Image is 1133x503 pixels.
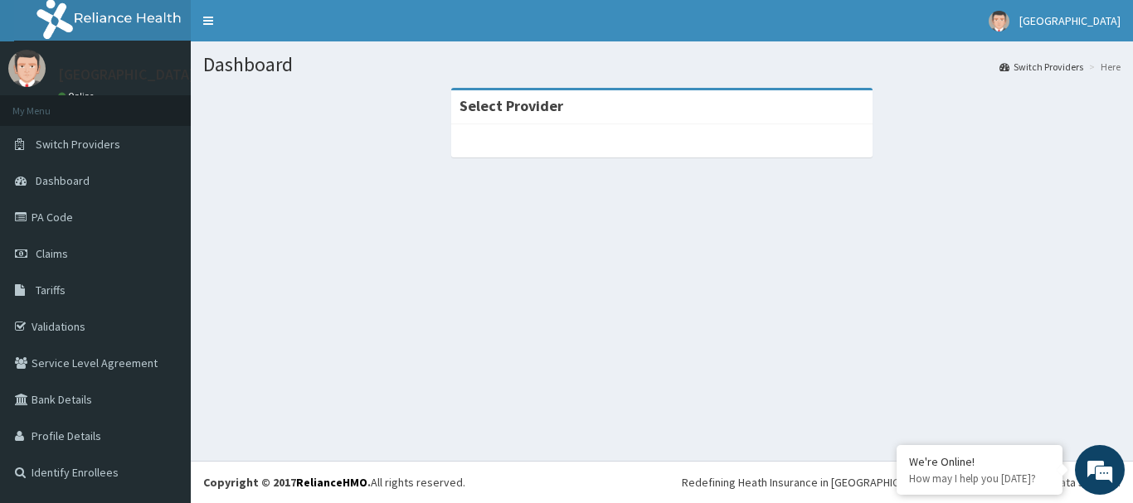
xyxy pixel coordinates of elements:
span: Dashboard [36,173,90,188]
img: User Image [989,11,1009,31]
div: We're Online! [909,454,1050,469]
h1: Dashboard [203,54,1121,75]
footer: All rights reserved. [191,461,1133,503]
a: Switch Providers [999,60,1083,74]
p: How may I help you today? [909,472,1050,486]
a: Online [58,90,98,102]
span: Switch Providers [36,137,120,152]
img: User Image [8,50,46,87]
span: [GEOGRAPHIC_DATA] [1019,13,1121,28]
strong: Select Provider [460,96,563,115]
a: RelianceHMO [296,475,367,490]
span: Tariffs [36,283,66,297]
div: Redefining Heath Insurance in [GEOGRAPHIC_DATA] using Telemedicine and Data Science! [682,474,1121,491]
strong: Copyright © 2017 . [203,475,371,490]
li: Here [1085,60,1121,74]
p: [GEOGRAPHIC_DATA] [58,67,195,82]
span: Claims [36,246,68,261]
